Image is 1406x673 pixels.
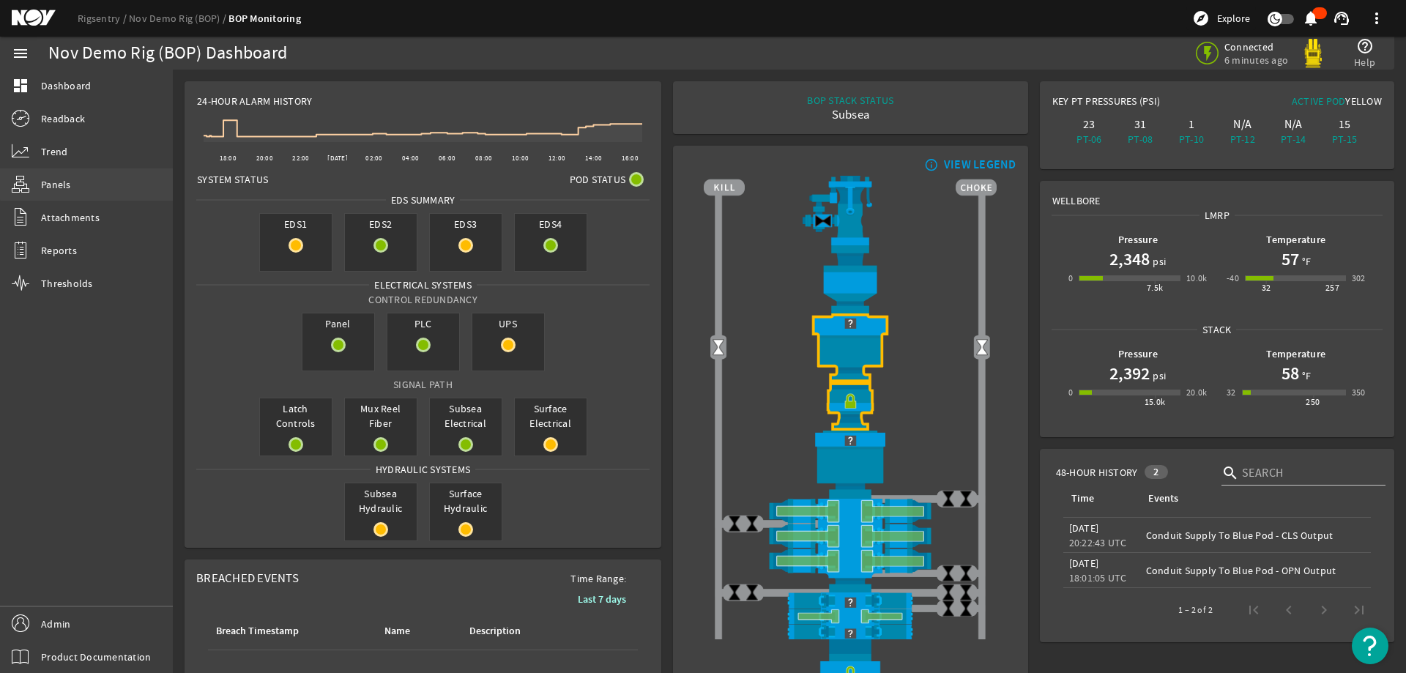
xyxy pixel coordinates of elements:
[1109,248,1150,271] h1: 2,348
[1069,571,1127,584] legacy-datetime-component: 18:01:05 UTC
[41,177,71,192] span: Panels
[1041,182,1394,208] div: Wellbore
[704,624,997,643] img: Unknown.png
[1325,280,1339,295] div: 257
[973,339,991,357] img: Valve2Open.png
[1169,132,1214,146] div: PT-10
[622,154,639,163] text: 16:00
[1071,491,1094,507] div: Time
[704,609,997,624] img: PipeRamOpen.png
[1345,94,1382,108] span: Yellow
[293,154,310,163] text: 22:00
[940,565,957,582] img: ValveClose.png
[430,398,502,434] span: Subsea Electrical
[260,214,332,234] span: EDS1
[1298,39,1328,68] img: Yellowpod.svg
[1333,10,1350,27] mat-icon: support_agent
[548,154,565,163] text: 12:00
[1352,385,1366,400] div: 350
[1299,368,1312,383] span: °F
[515,214,587,234] span: EDS4
[814,212,832,230] img: Valve2Close.png
[512,154,529,163] text: 10:00
[12,77,29,94] mat-icon: dashboard
[1068,385,1073,400] div: 0
[439,154,455,163] text: 06:00
[1306,395,1320,409] div: 250
[559,571,638,586] span: Time Range:
[469,623,521,639] div: Description
[220,154,237,163] text: 18:00
[1186,385,1208,400] div: 20.0k
[704,431,997,450] img: Unknown.png
[1146,491,1359,507] div: Events
[260,398,332,434] span: Latch Controls
[1322,132,1367,146] div: PT-15
[1178,603,1213,617] div: 1 – 2 of 2
[1302,10,1320,27] mat-icon: notifications
[256,154,273,163] text: 20:00
[957,600,975,617] img: ValveClose.png
[41,243,77,258] span: Reports
[430,214,502,234] span: EDS3
[1352,628,1388,664] button: Open Resource Center
[1282,248,1299,271] h1: 57
[1221,464,1239,482] i: search
[216,623,299,639] div: Breach Timestamp
[1227,385,1236,400] div: 32
[957,490,975,507] img: ValveClose.png
[1145,395,1166,409] div: 15.0k
[704,313,997,332] img: Unknown.png
[566,586,638,612] button: Last 7 days
[1356,37,1374,55] mat-icon: help_outline
[743,584,761,601] img: ValveClose.png
[940,584,957,601] img: ValveClose.png
[807,108,893,122] div: Subsea
[368,293,477,306] span: Control Redundancy
[1217,11,1250,26] span: Explore
[1067,132,1112,146] div: PT-06
[48,46,287,61] div: Nov Demo Rig (BOP) Dashboard
[807,93,893,108] div: BOP STACK STATUS
[1068,271,1073,286] div: 0
[384,623,410,639] div: Name
[1069,491,1128,507] div: Time
[1146,563,1365,578] div: Conduit Supply To Blue Pod - OPN Output
[197,94,312,108] span: 24-Hour Alarm History
[1117,132,1163,146] div: PT-08
[940,490,957,507] img: ValveClose.png
[1224,53,1288,67] span: 6 minutes ago
[1146,528,1365,543] div: Conduit Supply To Blue Pod - CLS Output
[1109,362,1150,385] h1: 2,392
[944,157,1016,172] div: VIEW LEGEND
[1069,557,1099,570] legacy-datetime-component: [DATE]
[1299,254,1312,269] span: °F
[1150,368,1166,383] span: psi
[1145,465,1167,479] div: 2
[704,592,997,611] img: Unknown.png
[214,623,365,639] div: Breach Timestamp
[1359,1,1394,36] button: more_vert
[1069,536,1127,549] legacy-datetime-component: 20:22:43 UTC
[393,378,453,391] span: Signal Path
[1052,94,1217,114] div: Key PT Pressures (PSI)
[704,382,997,431] img: RiserConnectorLock.png
[345,398,417,434] span: Mux Reel Fiber
[1069,521,1099,535] legacy-datetime-component: [DATE]
[41,210,100,225] span: Attachments
[467,623,572,639] div: Description
[365,154,382,163] text: 02:00
[710,339,727,357] img: Valve2Open.png
[704,313,997,382] img: UpperAnnular_Fault.png
[1169,117,1214,132] div: 1
[704,573,997,592] img: BopBodyShearBottom.png
[41,144,67,159] span: Trend
[197,172,268,187] span: System Status
[41,111,85,126] span: Readback
[585,154,602,163] text: 14:00
[475,154,492,163] text: 08:00
[1199,208,1235,223] span: LMRP
[1262,280,1271,295] div: 32
[704,176,997,245] img: RiserAdapter.png
[386,193,461,207] span: EDS SUMMARY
